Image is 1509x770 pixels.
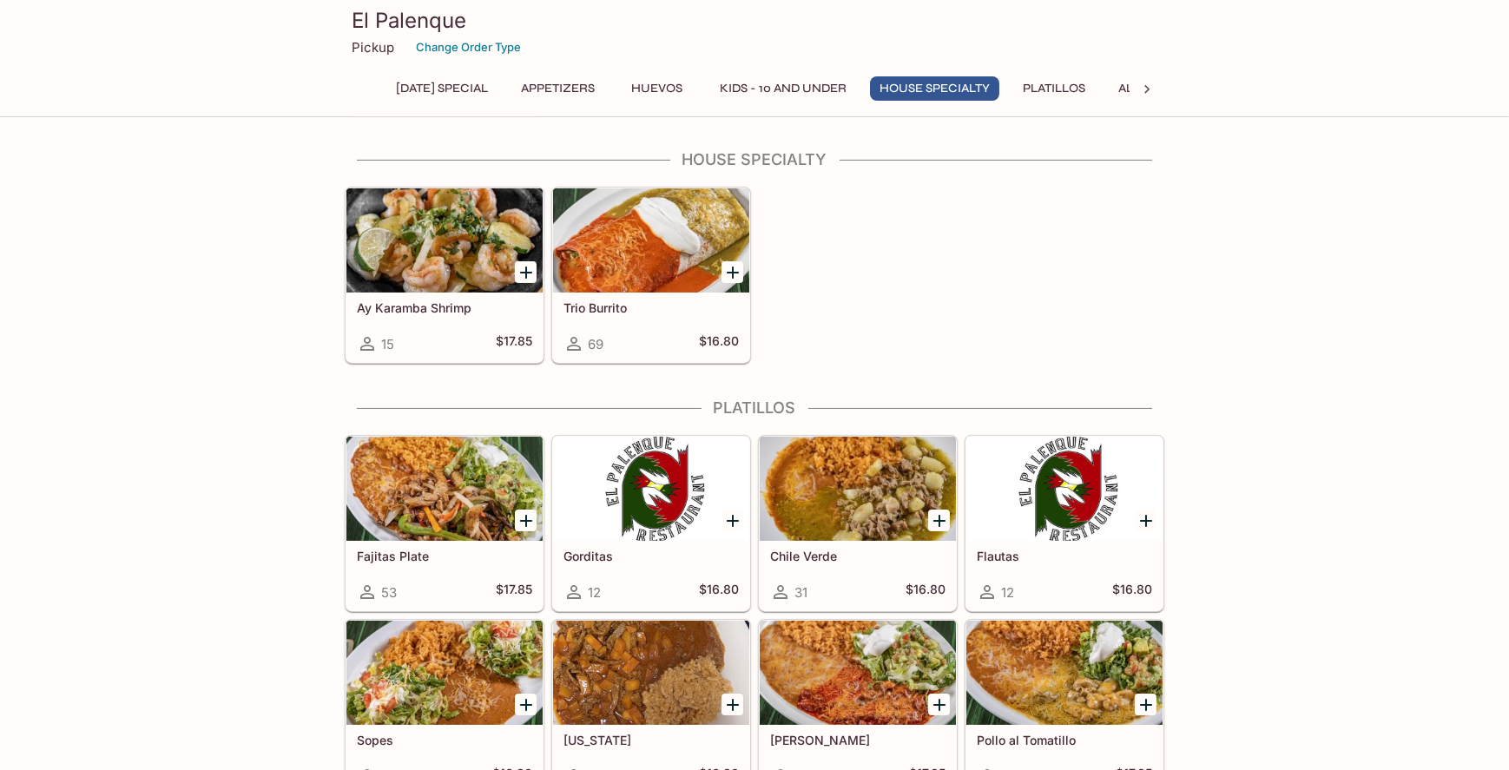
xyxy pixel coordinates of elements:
div: Sopes [346,621,543,725]
span: 53 [381,584,397,601]
span: 12 [1001,584,1014,601]
button: House Specialty [870,76,999,101]
h5: $16.80 [1112,582,1152,602]
a: Fajitas Plate53$17.85 [346,436,544,611]
h5: $16.80 [699,333,739,354]
span: 69 [588,336,603,352]
button: [DATE] Special [386,76,498,101]
h5: $16.80 [699,582,739,602]
div: Fajitas Plate [346,437,543,541]
h5: Fajitas Plate [357,549,532,563]
h3: El Palenque [352,7,1157,34]
a: Ay Karamba Shrimp15$17.85 [346,188,544,363]
span: 31 [794,584,807,601]
a: Flautas12$16.80 [965,436,1163,611]
a: Trio Burrito69$16.80 [552,188,750,363]
h5: Ay Karamba Shrimp [357,300,532,315]
div: Chile Verde [760,437,956,541]
h5: $17.85 [496,582,532,602]
h5: Trio Burrito [563,300,739,315]
h5: [US_STATE] [563,733,739,747]
div: Trio Burrito [553,188,749,293]
button: Add Pollo al Tomatillo [1135,694,1156,715]
button: Add Fajitas Plate [515,510,537,531]
button: Ala Carte and Side Orders [1109,76,1305,101]
div: Colorado [553,621,749,725]
h5: Sopes [357,733,532,747]
h4: Platillos [345,398,1164,418]
h5: $17.85 [496,333,532,354]
div: Flautas [966,437,1163,541]
span: 15 [381,336,394,352]
button: Add Trio Burrito [722,261,743,283]
h4: House Specialty [345,150,1164,169]
h5: Flautas [977,549,1152,563]
div: Gorditas [553,437,749,541]
h5: Gorditas [563,549,739,563]
p: Pickup [352,39,394,56]
button: Add Ay Karamba Shrimp [515,261,537,283]
h5: $16.80 [906,582,946,602]
a: Gorditas12$16.80 [552,436,750,611]
div: Pollo Marindo [760,621,956,725]
button: Add Pollo Marindo [928,694,950,715]
h5: Chile Verde [770,549,946,563]
a: Chile Verde31$16.80 [759,436,957,611]
button: Platillos [1013,76,1095,101]
button: Add Flautas [1135,510,1156,531]
div: Pollo al Tomatillo [966,621,1163,725]
div: Ay Karamba Shrimp [346,188,543,293]
button: Add Gorditas [722,510,743,531]
h5: Pollo al Tomatillo [977,733,1152,747]
button: Change Order Type [408,34,529,61]
button: Huevos [618,76,696,101]
button: Appetizers [511,76,604,101]
h5: [PERSON_NAME] [770,733,946,747]
button: Add Sopes [515,694,537,715]
button: Add Colorado [722,694,743,715]
span: 12 [588,584,601,601]
button: Add Chile Verde [928,510,950,531]
button: Kids - 10 and Under [710,76,856,101]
